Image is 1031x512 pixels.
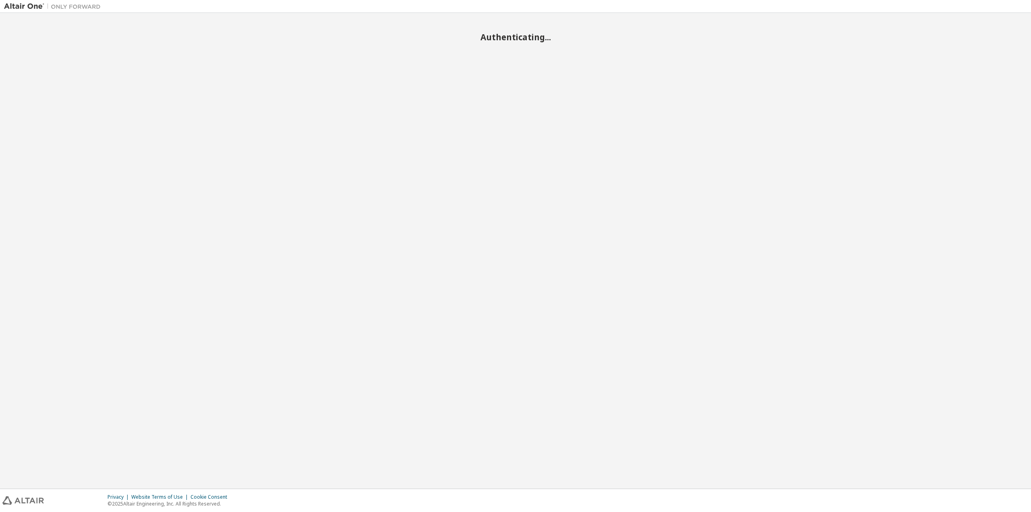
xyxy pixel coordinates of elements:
p: © 2025 Altair Engineering, Inc. All Rights Reserved. [108,500,232,507]
div: Privacy [108,494,131,500]
img: altair_logo.svg [2,496,44,505]
h2: Authenticating... [4,32,1027,42]
div: Cookie Consent [190,494,232,500]
img: Altair One [4,2,105,10]
div: Website Terms of Use [131,494,190,500]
